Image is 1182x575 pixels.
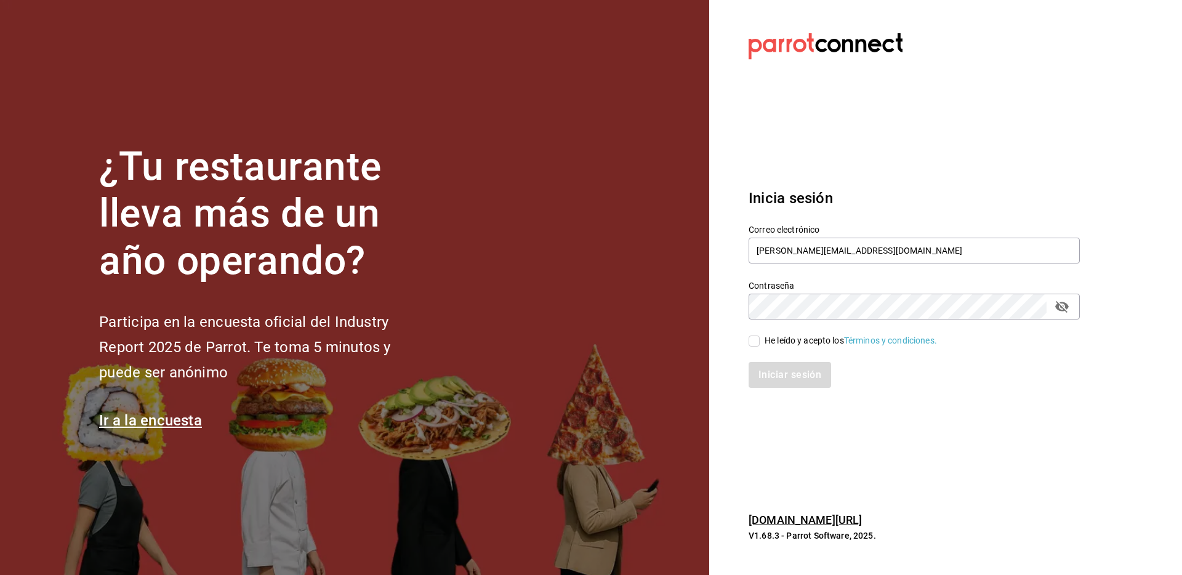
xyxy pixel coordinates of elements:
[749,513,862,526] a: [DOMAIN_NAME][URL]
[99,143,432,285] h1: ¿Tu restaurante lleva más de un año operando?
[749,529,1080,542] p: V1.68.3 - Parrot Software, 2025.
[749,238,1080,263] input: Ingresa tu correo electrónico
[749,281,1080,289] label: Contraseña
[99,310,432,385] h2: Participa en la encuesta oficial del Industry Report 2025 de Parrot. Te toma 5 minutos y puede se...
[844,336,937,345] a: Términos y condiciones.
[765,334,937,347] div: He leído y acepto los
[1051,296,1072,317] button: passwordField
[749,187,1080,209] h3: Inicia sesión
[749,225,1080,233] label: Correo electrónico
[99,412,202,429] a: Ir a la encuesta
